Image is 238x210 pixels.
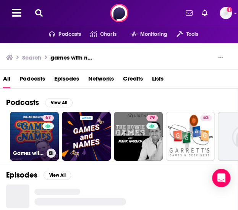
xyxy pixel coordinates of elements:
a: 53 [200,115,212,121]
button: View All [44,171,71,180]
span: Charts [100,29,117,40]
span: 67 [45,114,51,122]
span: 79 [149,114,155,122]
button: open menu [167,28,198,40]
button: View All [45,98,73,107]
h3: Search [22,54,41,61]
div: Open Intercom Messenger [212,169,230,187]
button: Show More Button [215,54,226,61]
span: Monitoring [140,29,167,40]
h3: Games with Names [13,150,44,157]
a: Credits [123,73,143,88]
h3: games with names [50,54,96,61]
a: Charts [81,28,116,40]
a: 79 [114,112,163,161]
img: User Profile [220,7,232,19]
svg: Add a profile image [227,7,232,12]
a: 79 [146,115,158,121]
a: PodcastsView All [6,98,73,107]
a: EpisodesView All [6,170,71,180]
a: 67Games with Names [10,112,59,161]
img: Podchaser - Follow, Share and Rate Podcasts [110,4,128,22]
span: 53 [203,114,209,122]
a: Podcasts [19,73,45,88]
a: Show notifications dropdown [183,6,196,19]
a: Episodes [54,73,79,88]
a: Logged in as BerkMarc [220,7,232,19]
h2: Podcasts [6,98,39,107]
a: 67 [42,115,54,121]
a: Show notifications dropdown [199,6,210,19]
span: Podcasts [58,29,81,40]
a: Lists [152,73,164,88]
span: Tools [186,29,198,40]
h2: Episodes [6,170,37,180]
a: Networks [88,73,114,88]
button: open menu [40,28,81,40]
button: open menu [121,28,167,40]
a: All [3,73,10,88]
a: 53 [166,112,215,161]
